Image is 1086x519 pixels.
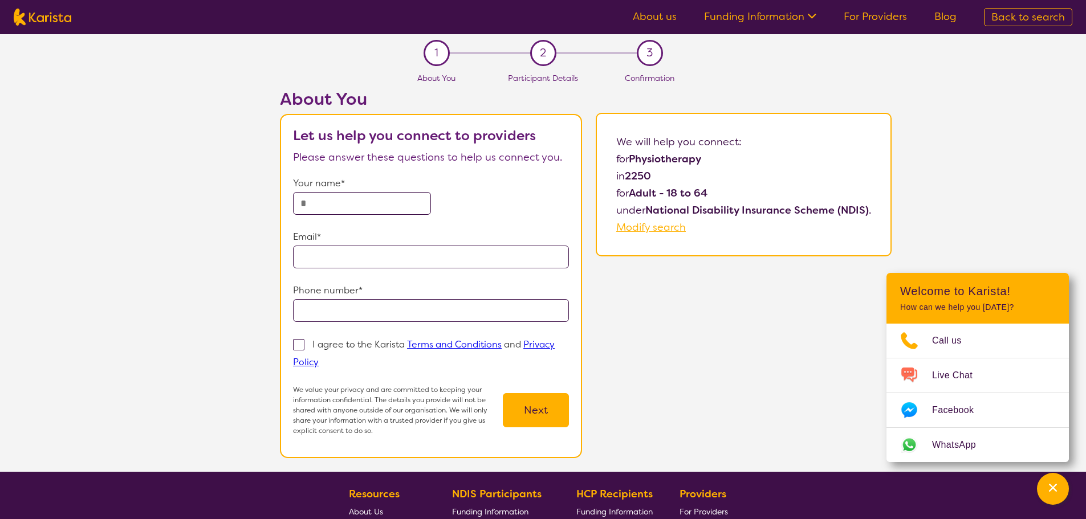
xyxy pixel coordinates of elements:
span: Funding Information [576,506,653,517]
b: Physiotherapy [629,152,701,166]
a: For Providers [844,10,907,23]
span: Funding Information [452,506,528,517]
span: Live Chat [932,367,986,384]
p: Email* [293,228,569,246]
button: Next [503,393,569,427]
span: Participant Details [508,73,578,83]
b: Adult - 18 to 64 [629,186,707,200]
b: Resources [349,487,400,501]
p: in [616,167,871,185]
a: Funding Information [704,10,816,23]
p: under . [616,202,871,219]
span: 2 [540,44,546,62]
p: for [616,150,871,167]
span: 1 [434,44,438,62]
a: Modify search [616,220,686,234]
h2: Welcome to Karista! [900,284,1055,298]
p: We value your privacy and are committed to keeping your information confidential. The details you... [293,385,503,436]
h2: About You [280,89,582,109]
p: I agree to the Karista and [293,338,555,368]
a: About us [633,10,677,23]
b: National Disability Insurance Scheme (NDIS) [645,203,869,217]
span: WhatsApp [932,436,990,453]
button: Channel Menu [1037,473,1069,505]
p: How can we help you [DATE]? [900,303,1055,312]
span: Back to search [991,10,1065,24]
span: 3 [646,44,653,62]
b: NDIS Participants [452,487,542,501]
span: Confirmation [625,73,674,83]
span: Call us [932,332,975,349]
a: Back to search [984,8,1072,26]
span: For Providers [680,506,728,517]
p: Phone number* [293,282,569,299]
ul: Choose channel [886,324,1069,462]
b: Let us help you connect to providers [293,126,536,145]
b: HCP Recipients [576,487,653,501]
b: 2250 [625,169,651,183]
p: Please answer these questions to help us connect you. [293,149,569,166]
span: Facebook [932,402,987,419]
a: Web link opens in a new tab. [886,428,1069,462]
span: About Us [349,506,383,517]
span: About You [417,73,455,83]
p: for [616,185,871,202]
p: We will help you connect: [616,133,871,150]
b: Providers [680,487,726,501]
div: Channel Menu [886,273,1069,462]
a: Blog [934,10,957,23]
img: Karista logo [14,9,71,26]
a: Terms and Conditions [407,338,502,350]
p: Your name* [293,175,569,192]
